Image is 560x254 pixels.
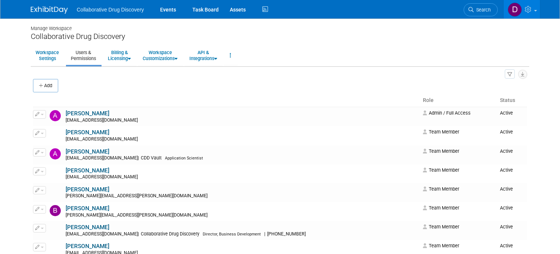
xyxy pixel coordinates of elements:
img: Daniel Castro [508,3,522,17]
a: [PERSON_NAME] [66,243,109,250]
span: Team Member [423,243,459,248]
img: Amanda Briggs [50,129,61,140]
span: | [138,155,139,161]
a: Billing &Licensing [103,46,136,65]
div: [PERSON_NAME][EMAIL_ADDRESS][PERSON_NAME][DOMAIN_NAME] [66,193,418,199]
span: Team Member [423,148,459,154]
img: Abe Wang [50,110,61,121]
span: Active [500,205,513,211]
button: Add [33,79,58,92]
img: Carly Hutner [50,243,61,254]
div: Manage Workspace [31,19,529,32]
a: [PERSON_NAME] [66,110,109,117]
div: Collaborative Drug Discovery [31,32,529,41]
span: Team Member [423,205,459,211]
img: ExhibitDay [31,6,68,14]
span: Active [500,110,513,116]
span: | [264,231,265,237]
div: [EMAIL_ADDRESS][DOMAIN_NAME] [66,174,418,180]
span: Active [500,148,513,154]
a: [PERSON_NAME] [66,186,109,193]
span: Active [500,167,513,173]
a: [PERSON_NAME] [66,205,109,212]
a: WorkspaceSettings [31,46,64,65]
span: Collaborative Drug Discovery [77,7,144,13]
a: [PERSON_NAME] [66,224,109,231]
a: [PERSON_NAME] [66,167,109,174]
span: Team Member [423,186,459,192]
div: [EMAIL_ADDRESS][DOMAIN_NAME] [66,136,418,142]
span: Search [474,7,491,13]
span: Active [500,186,513,192]
div: [PERSON_NAME][EMAIL_ADDRESS][PERSON_NAME][DOMAIN_NAME] [66,212,418,218]
img: Bobby Kotak-Thorn [50,186,61,197]
th: Status [497,94,527,107]
span: Application Scientist [165,156,203,161]
a: Users &Permissions [66,46,101,65]
a: WorkspaceCustomizations [138,46,182,65]
span: Active [500,224,513,230]
span: Director, Business Development [203,232,261,237]
span: Team Member [423,129,459,135]
span: | [138,231,139,237]
img: Ben Retamal [50,167,61,178]
img: Brittany Goldston [50,205,61,216]
span: Admin / Full Access [423,110,471,116]
span: Active [500,129,513,135]
span: Team Member [423,167,459,173]
span: Team Member [423,224,459,230]
span: Collaborative Drug Discovery [139,231,202,237]
img: Caley Anderson [50,224,61,235]
div: [EMAIL_ADDRESS][DOMAIN_NAME] [66,155,418,161]
a: API &Integrations [185,46,222,65]
a: [PERSON_NAME] [66,129,109,136]
span: CDD Vault [139,155,164,161]
a: Search [464,3,498,16]
div: [EMAIL_ADDRESS][DOMAIN_NAME] [66,118,418,123]
div: [EMAIL_ADDRESS][DOMAIN_NAME] [66,231,418,237]
th: Role [420,94,497,107]
span: Active [500,243,513,248]
span: [PHONE_NUMBER] [265,231,308,237]
img: Antima Gupta [50,148,61,159]
a: [PERSON_NAME] [66,148,109,155]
